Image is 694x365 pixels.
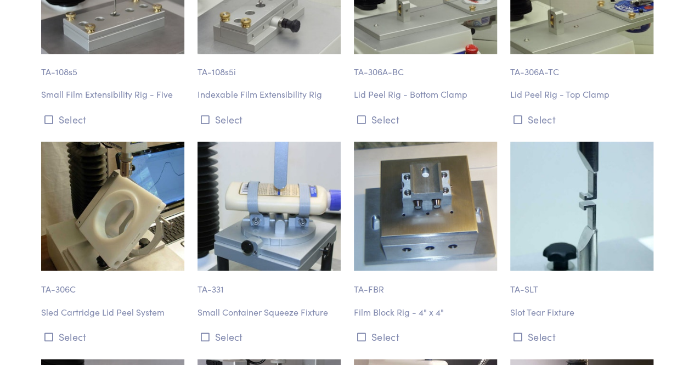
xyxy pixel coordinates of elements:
p: Lid Peel Rig - Top Clamp [510,87,653,102]
img: packaging-ta_slt-slot-tear-fixture-2.jpg [510,142,653,271]
p: Film Block Rig - 4" x 4" [354,305,497,319]
p: TA-331 [198,271,341,296]
p: Indexable Film Extensibility Rig [198,87,341,102]
p: Lid Peel Rig - Bottom Clamp [354,87,497,102]
button: Select [198,110,341,128]
img: packaging-ta_331-small-container-squeeze-fixture-2.jpg [198,142,341,271]
button: Select [510,110,653,128]
p: Small Film Extensibility Rig - Five [41,87,184,102]
p: TA-108s5 [41,54,184,79]
p: TA-306C [41,271,184,296]
img: blockfilmrig-on-white.jpg [354,142,497,271]
p: TA-306A-BC [354,54,497,79]
button: Select [354,327,497,345]
button: Select [41,327,184,345]
button: Select [198,327,341,345]
button: Select [41,110,184,128]
p: Sled Cartridge Lid Peel System [41,305,184,319]
p: TA-306A-TC [510,54,653,79]
p: TA-FBR [354,271,497,296]
button: Select [354,110,497,128]
img: packaging-ta_306c-sled-cartridge-lid-peel-system-2.jpg [41,142,184,271]
p: TA-108s5i [198,54,341,79]
button: Select [510,327,653,345]
p: Small Container Squeeze Fixture [198,305,341,319]
p: Slot Tear Fixture [510,305,653,319]
p: TA-SLT [510,271,653,296]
